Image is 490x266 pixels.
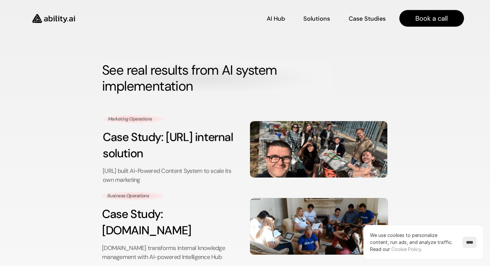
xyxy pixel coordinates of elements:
p: AI Hub [266,15,285,23]
span: Read our . [370,246,422,252]
a: Business OperationsCase Study: [DOMAIN_NAME][DOMAIN_NAME] transforms internal knowledge managemen... [102,191,388,262]
p: Business Operations [107,193,158,199]
p: Marketing Operations [108,116,158,122]
h3: Case Study: [URL] internal solution [103,129,240,162]
p: [DOMAIN_NAME] transforms internal knowledge management with AI-powered Intelligence Hub [102,244,240,262]
nav: Main navigation [84,10,464,27]
a: Marketing OperationsCase Study: [URL] internal solution[URL] built AI-Powered Content System to s... [103,114,387,184]
h3: Case Study: [DOMAIN_NAME] [102,206,240,239]
a: Cookie Policy [391,246,421,252]
a: Solutions [303,13,330,24]
a: Book a call [399,10,464,27]
a: Case Studies [348,13,386,24]
p: Case Studies [348,15,385,23]
p: Solutions [303,15,330,23]
p: [URL] built AI-Powered Content System to scale its own marketing [103,166,240,184]
p: Book a call [415,14,448,23]
a: AI Hub [266,13,285,24]
strong: See real results from AI system implementation [102,61,280,95]
p: We use cookies to personalize content, run ads, and analyze traffic. [370,232,456,253]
